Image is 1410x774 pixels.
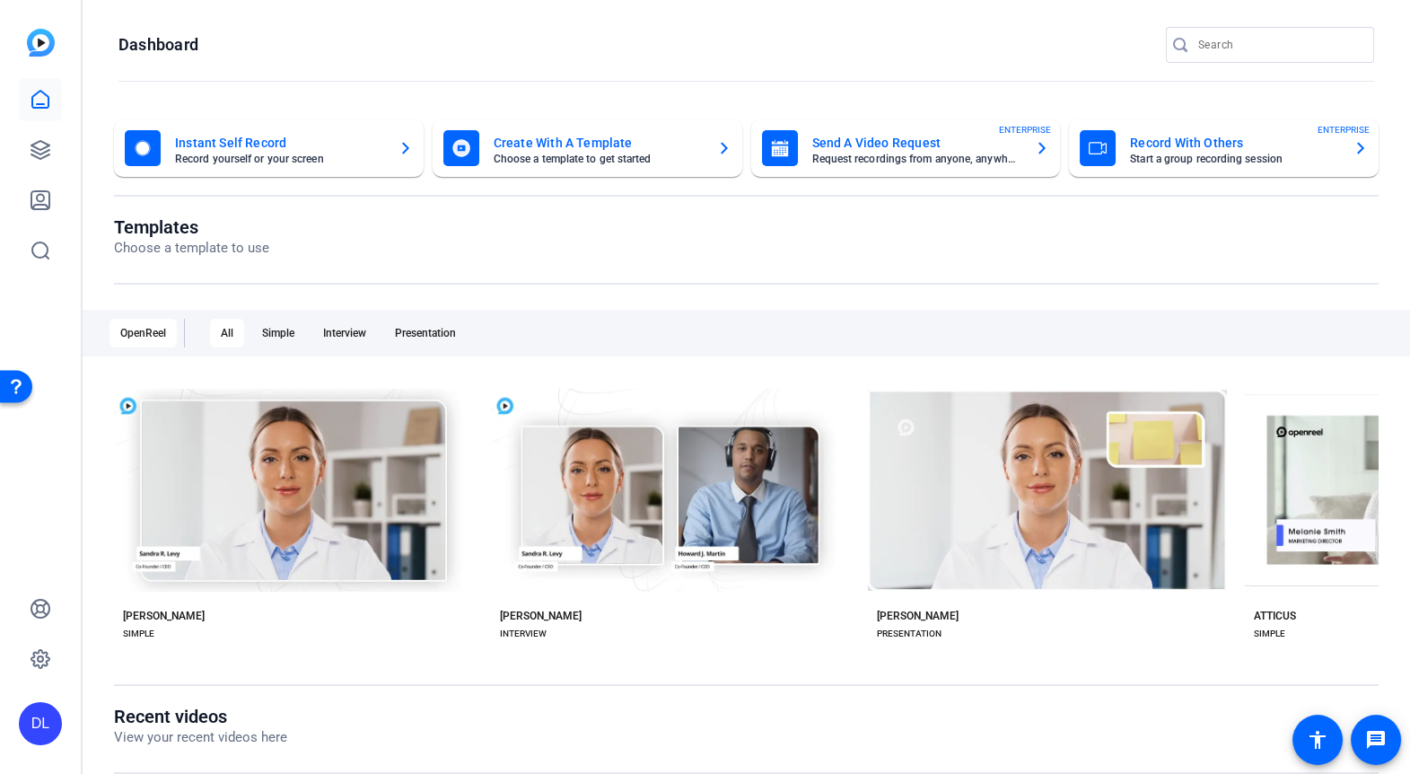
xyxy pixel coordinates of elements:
[1130,154,1339,164] mat-card-subtitle: Start a group recording session
[877,627,941,641] div: PRESENTATION
[114,119,424,177] button: Instant Self RecordRecord yourself or your screen
[433,119,742,177] button: Create With A TemplateChoose a template to get started
[1254,627,1285,641] div: SIMPLE
[1069,119,1379,177] button: Record With OthersStart a group recording sessionENTERPRISE
[751,119,1061,177] button: Send A Video RequestRequest recordings from anyone, anywhereENTERPRISE
[1130,132,1339,154] mat-card-title: Record With Others
[384,319,467,347] div: Presentation
[494,154,703,164] mat-card-subtitle: Choose a template to get started
[494,132,703,154] mat-card-title: Create With A Template
[500,609,582,623] div: [PERSON_NAME]
[210,319,244,347] div: All
[1365,729,1387,751] mat-icon: message
[109,319,177,347] div: OpenReel
[1307,729,1328,751] mat-icon: accessibility
[118,34,198,56] h1: Dashboard
[123,609,205,623] div: [PERSON_NAME]
[27,29,55,57] img: blue-gradient.svg
[999,123,1051,136] span: ENTERPRISE
[877,609,959,623] div: [PERSON_NAME]
[114,238,269,259] p: Choose a template to use
[1318,123,1370,136] span: ENTERPRISE
[19,702,62,745] div: DL
[251,319,305,347] div: Simple
[1198,34,1360,56] input: Search
[812,154,1021,164] mat-card-subtitle: Request recordings from anyone, anywhere
[312,319,377,347] div: Interview
[114,727,287,748] p: View your recent videos here
[175,132,384,154] mat-card-title: Instant Self Record
[812,132,1021,154] mat-card-title: Send A Video Request
[500,627,547,641] div: INTERVIEW
[175,154,384,164] mat-card-subtitle: Record yourself or your screen
[114,706,287,727] h1: Recent videos
[123,627,154,641] div: SIMPLE
[1254,609,1296,623] div: ATTICUS
[114,216,269,238] h1: Templates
